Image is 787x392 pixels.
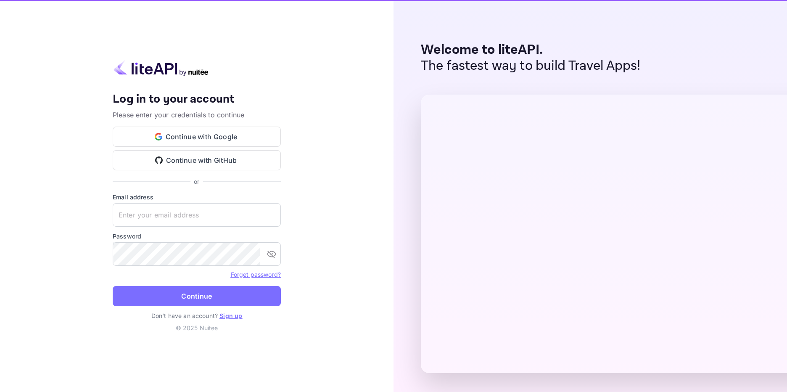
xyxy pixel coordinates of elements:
img: liteapi [113,60,209,76]
p: Welcome to liteAPI. [421,42,641,58]
a: Sign up [219,312,242,319]
p: or [194,177,199,186]
label: Password [113,232,281,241]
p: © 2025 Nuitee [113,323,281,332]
button: toggle password visibility [263,246,280,262]
p: The fastest way to build Travel Apps! [421,58,641,74]
h4: Log in to your account [113,92,281,107]
p: Please enter your credentials to continue [113,110,281,120]
input: Enter your email address [113,203,281,227]
a: Forget password? [231,270,281,278]
label: Email address [113,193,281,201]
button: Continue [113,286,281,306]
a: Forget password? [231,271,281,278]
button: Continue with GitHub [113,150,281,170]
p: Don't have an account? [113,311,281,320]
button: Continue with Google [113,127,281,147]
